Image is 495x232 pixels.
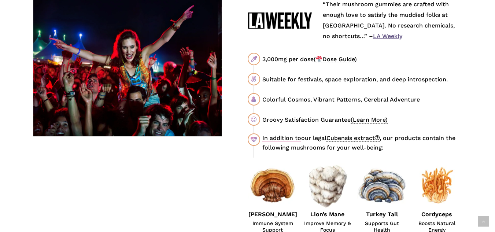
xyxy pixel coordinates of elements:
img: La Weekly Logo [248,12,312,29]
div: Groovy Satisfaction Guarantee [262,115,462,124]
strong: Cordyceps [421,211,452,218]
span: ( Dose Guide) [314,56,357,63]
img: Cordyceps Mushroom Illustration [411,161,462,211]
span: (Learn More) [351,116,388,124]
div: Colorful Cosmos, Vibrant Patterns, Cerebral Adventure [262,95,462,104]
a: LA Weekly [373,33,402,40]
strong: Lion’s Mane [310,211,344,218]
div: Suitable for festivals, space exploration, and deep introspection. [262,75,462,84]
div: our legal , our products contain the following mushrooms for your well-being: [262,133,462,152]
a: Cubensis extract [326,135,380,142]
strong: Turkey Tail [366,211,398,218]
strong: [PERSON_NAME] [248,211,297,218]
img: Turkey Tail Mushroom Illustration [357,161,407,211]
div: 3,000mg per dose [262,55,462,64]
img: Red Reishi Mushroom Illustration [248,161,298,211]
a: Back to top [478,216,489,227]
img: 🍄 [316,56,322,62]
u: In addition to [262,135,301,141]
img: Lions Mane Mushroom Illustration [302,161,352,211]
